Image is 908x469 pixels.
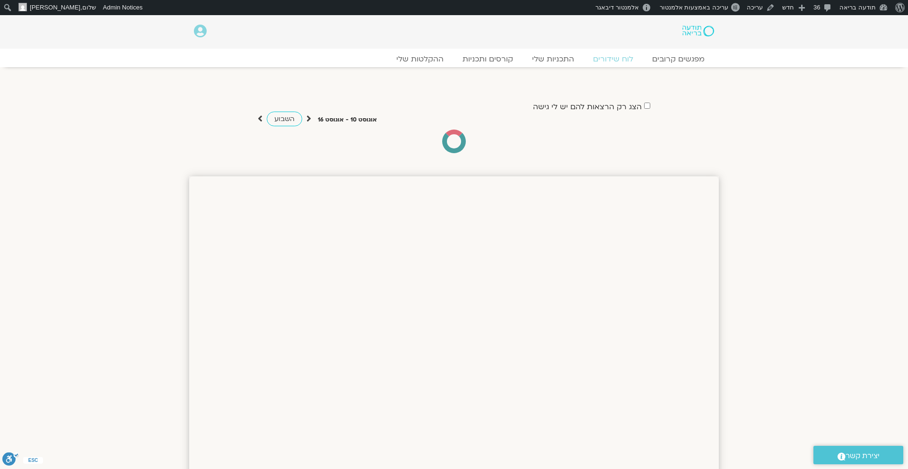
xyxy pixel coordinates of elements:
[643,54,714,64] a: מפגשים קרובים
[846,450,880,462] span: יצירת קשר
[523,54,584,64] a: התכניות שלי
[584,54,643,64] a: לוח שידורים
[194,54,714,64] nav: Menu
[274,114,295,123] span: השבוע
[387,54,453,64] a: ההקלטות שלי
[533,103,642,111] label: הצג רק הרצאות להם יש לי גישה
[813,446,903,464] a: יצירת קשר
[30,4,80,11] span: [PERSON_NAME]
[267,112,302,126] a: השבוע
[318,115,377,125] p: אוגוסט 10 - אוגוסט 16
[660,4,728,11] span: עריכה באמצעות אלמנטור
[453,54,523,64] a: קורסים ותכניות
